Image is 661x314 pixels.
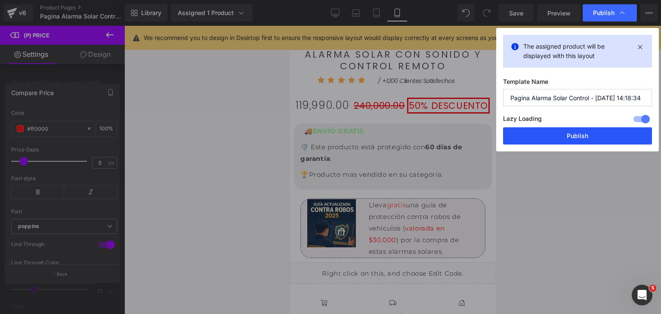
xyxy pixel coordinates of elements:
[593,9,615,17] span: Publish
[632,285,652,305] iframe: Intercom live chat
[503,113,542,127] label: Lazy Loading
[523,42,632,61] p: The assigned product will be displayed with this layout
[503,78,652,89] label: Template Name
[649,285,656,292] span: 5
[503,127,652,145] button: Publish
